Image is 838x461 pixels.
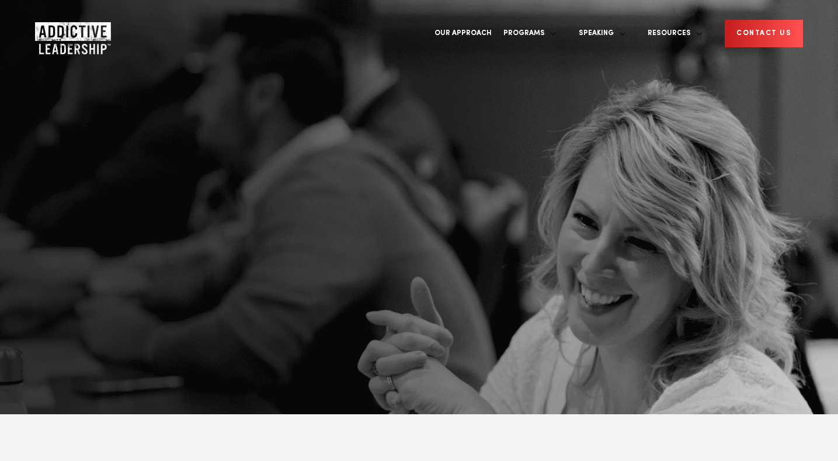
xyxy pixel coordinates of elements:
[35,22,105,46] a: Home
[429,12,498,56] a: Our Approach
[573,12,625,56] a: Speaking
[642,12,703,56] a: Resources
[725,20,803,47] a: CONTACT US
[498,12,557,56] a: Programs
